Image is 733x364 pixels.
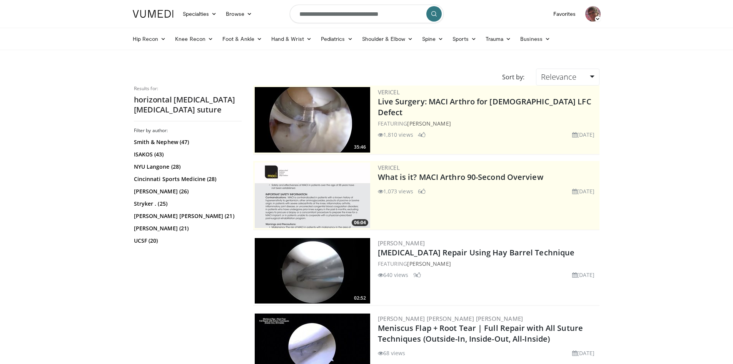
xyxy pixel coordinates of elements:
p: Results for: [134,86,242,92]
a: Vericel [378,164,400,171]
a: NYU Langone (28) [134,163,240,171]
a: Relevance [536,69,599,86]
input: Search topics, interventions [290,5,444,23]
a: Trauma [481,31,516,47]
a: What is it? MACI Arthro 90-Second Overview [378,172,543,182]
li: 68 views [378,349,406,357]
a: Live Surgery: MACI Arthro for [DEMOGRAPHIC_DATA] LFC Defect [378,96,591,117]
li: [DATE] [572,271,595,279]
a: Vericel [378,88,400,96]
a: 35:46 [255,87,370,153]
a: Browse [221,6,257,22]
span: 35:46 [352,144,368,151]
a: [PERSON_NAME] [378,239,425,247]
div: FEATURING [378,260,598,268]
li: 9 [413,271,421,279]
a: Hip Recon [128,31,171,47]
h3: Filter by author: [134,127,242,134]
span: Relevance [541,72,576,82]
a: Foot & Ankle [218,31,267,47]
li: 1,810 views [378,131,413,139]
a: [PERSON_NAME] (26) [134,188,240,195]
a: Business [516,31,555,47]
a: 02:52 [255,238,370,304]
a: Knee Recon [170,31,218,47]
li: 1,073 views [378,187,413,195]
li: [DATE] [572,187,595,195]
a: Shoulder & Elbow [357,31,417,47]
li: 6 [418,187,426,195]
a: Stryker . (25) [134,200,240,208]
a: [PERSON_NAME] [407,260,451,267]
a: [PERSON_NAME] [PERSON_NAME] [PERSON_NAME] [378,315,523,322]
img: VuMedi Logo [133,10,174,18]
a: Spine [417,31,448,47]
a: Hand & Wrist [267,31,316,47]
div: FEATURING [378,119,598,127]
a: 06:04 [255,163,370,228]
a: Cincinnati Sports Medicine (28) [134,175,240,183]
li: 640 views [378,271,409,279]
div: Sort by: [496,69,530,86]
img: Avatar [585,6,601,22]
a: UCSF (20) [134,237,240,245]
img: aa6cc8ed-3dbf-4b6a-8d82-4a06f68b6688.300x170_q85_crop-smart_upscale.jpg [255,163,370,228]
a: Meniscus Flap + Root Tear | Full Repair with All Suture Techniques (Outside-In, Inside-Out, All-I... [378,323,583,344]
a: Favorites [549,6,581,22]
a: Specialties [178,6,222,22]
h2: horizontal [MEDICAL_DATA] [MEDICAL_DATA] suture [134,95,242,115]
a: [PERSON_NAME] [407,120,451,127]
a: Smith & Nephew (47) [134,138,240,146]
a: [MEDICAL_DATA] Repair Using Hay Barrel Technique [378,247,575,258]
a: [PERSON_NAME] [PERSON_NAME] (21) [134,212,240,220]
li: [DATE] [572,131,595,139]
a: [PERSON_NAME] (21) [134,225,240,232]
a: Pediatrics [316,31,357,47]
a: Sports [448,31,481,47]
a: ISAKOS (43) [134,151,240,158]
li: [DATE] [572,349,595,357]
span: 02:52 [352,295,368,302]
img: eb023345-1e2d-4374-a840-ddbc99f8c97c.300x170_q85_crop-smart_upscale.jpg [255,87,370,153]
li: 4 [418,131,426,139]
img: 0d7cc754-e1d8-49db-b078-aae5fc606ba8.300x170_q85_crop-smart_upscale.jpg [255,238,370,304]
span: 06:04 [352,219,368,226]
